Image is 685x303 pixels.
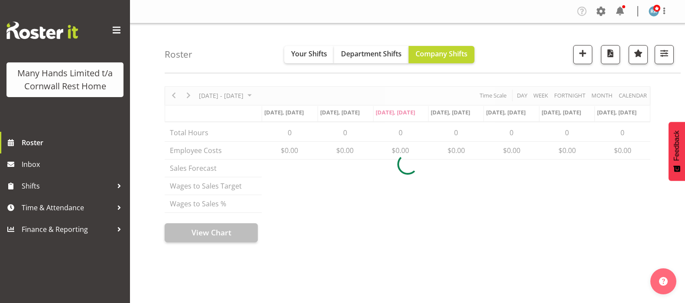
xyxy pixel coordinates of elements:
img: reece-rhind280.jpg [649,6,659,16]
span: Feedback [673,130,681,161]
div: Many Hands Limited t/a Cornwall Rest Home [15,67,115,93]
span: Your Shifts [291,49,327,59]
button: Your Shifts [284,46,334,63]
span: Department Shifts [341,49,402,59]
button: Filter Shifts [655,45,674,64]
span: Inbox [22,158,126,171]
button: Highlight an important date within the roster. [629,45,648,64]
span: Shifts [22,179,113,192]
button: Company Shifts [409,46,474,63]
button: Department Shifts [334,46,409,63]
img: Rosterit website logo [6,22,78,39]
span: Roster [22,136,126,149]
button: Download a PDF of the roster according to the set date range. [601,45,620,64]
button: Feedback - Show survey [669,122,685,181]
img: help-xxl-2.png [659,277,668,286]
span: Finance & Reporting [22,223,113,236]
span: Time & Attendance [22,201,113,214]
h4: Roster [165,49,192,59]
button: Add a new shift [573,45,592,64]
span: Company Shifts [416,49,467,59]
